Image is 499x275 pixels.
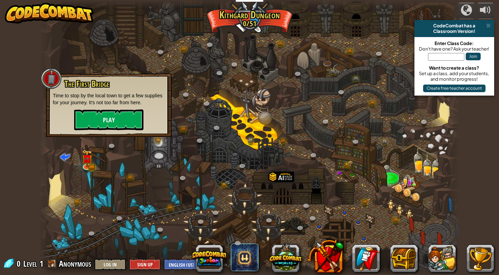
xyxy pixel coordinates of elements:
[418,65,491,71] div: Want to create a class?
[418,41,491,46] div: Enter Class Code:
[64,78,109,90] span: The First Bridge
[458,3,475,19] button: Campaigns
[82,150,93,167] img: level-banner-unlock.png
[59,258,91,269] span: Anonymous
[477,3,494,19] button: Adjust volume
[23,258,37,269] span: Level
[17,258,23,269] span: 0
[84,157,90,161] img: portrait.png
[40,258,43,269] span: 1
[348,160,353,164] img: portrait.png
[417,23,491,28] div: CodeCombat has a
[418,46,491,52] div: Don't have one? Ask your teacher!
[74,109,143,130] button: Play
[53,92,165,106] p: Time to stop by the local town to get a few supplies for your journey. It's not too far from here.
[417,28,491,34] div: Classroom Version!
[418,71,491,82] div: Set up a class, add your students, and monitor progress!
[466,53,481,60] button: Join
[129,259,160,270] button: Sign Up
[423,85,485,92] button: Create free teacher account
[95,259,126,270] button: Log In
[5,3,94,24] img: CodeCombat - Learn how to code by playing a game
[225,181,230,185] img: portrait.png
